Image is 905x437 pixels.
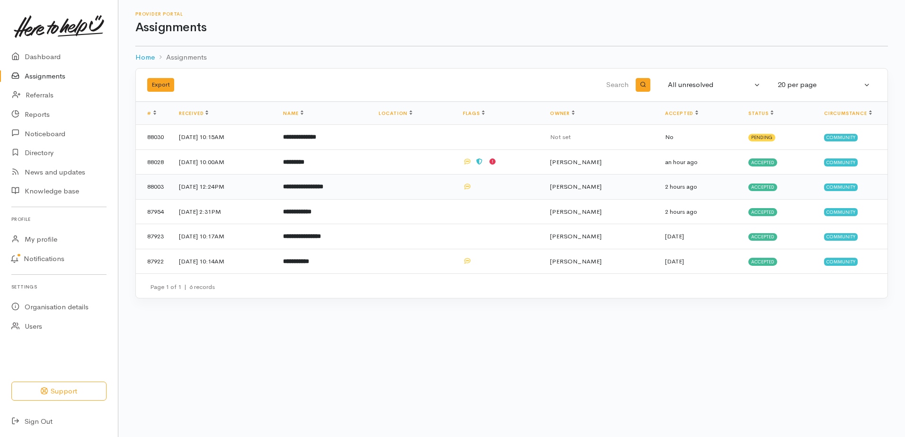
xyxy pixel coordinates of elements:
[147,78,174,92] button: Export
[550,208,602,216] span: [PERSON_NAME]
[179,110,208,116] a: Received
[135,11,888,17] h6: Provider Portal
[135,46,888,69] nav: breadcrumb
[171,224,275,249] td: [DATE] 10:17AM
[748,110,773,116] a: Status
[665,133,674,141] span: No
[283,110,303,116] a: Name
[824,233,858,241] span: Community
[748,208,777,216] span: Accepted
[668,79,752,90] div: All unresolved
[11,213,106,226] h6: Profile
[665,158,698,166] time: an hour ago
[824,158,858,166] span: Community
[171,125,275,150] td: [DATE] 10:15AM
[824,134,858,141] span: Community
[748,158,777,166] span: Accepted
[171,149,275,175] td: [DATE] 10:00AM
[135,52,155,63] a: Home
[136,149,171,175] td: 88028
[748,258,777,265] span: Accepted
[778,79,862,90] div: 20 per page
[136,125,171,150] td: 88030
[748,134,775,141] span: Pending
[405,74,630,96] input: Search
[136,224,171,249] td: 87923
[171,175,275,200] td: [DATE] 12:24PM
[136,175,171,200] td: 88003
[665,110,698,116] a: Accepted
[150,283,215,291] small: Page 1 of 1 6 records
[171,199,275,224] td: [DATE] 2:31PM
[135,21,888,35] h1: Assignments
[824,110,872,116] a: Circumstance
[147,110,156,116] a: #
[11,382,106,401] button: Support
[824,184,858,191] span: Community
[136,249,171,273] td: 87922
[665,232,684,240] time: [DATE]
[665,183,697,191] time: 2 hours ago
[772,76,876,94] button: 20 per page
[824,258,858,265] span: Community
[550,257,602,265] span: [PERSON_NAME]
[184,283,186,291] span: |
[155,52,207,63] li: Assignments
[550,232,602,240] span: [PERSON_NAME]
[662,76,766,94] button: All unresolved
[379,110,412,116] a: Location
[550,183,602,191] span: [PERSON_NAME]
[463,110,485,116] a: Flags
[171,249,275,273] td: [DATE] 10:14AM
[665,208,697,216] time: 2 hours ago
[550,158,602,166] span: [PERSON_NAME]
[136,199,171,224] td: 87954
[748,233,777,241] span: Accepted
[748,184,777,191] span: Accepted
[665,257,684,265] time: [DATE]
[824,208,858,216] span: Community
[550,110,575,116] a: Owner
[550,133,571,141] span: Not set
[11,280,106,293] h6: Settings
